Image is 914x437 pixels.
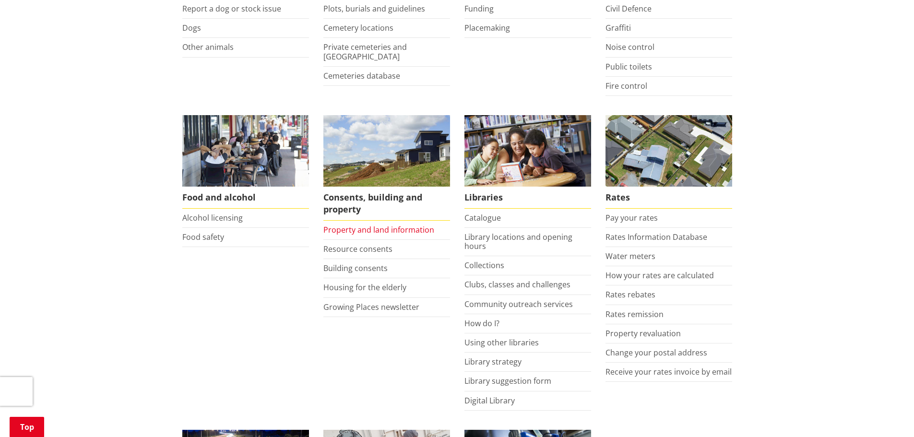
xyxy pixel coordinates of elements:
a: Alcohol licensing [182,213,243,223]
a: Pay your rates online Rates [605,115,732,209]
a: Rates rebates [605,289,655,300]
a: Clubs, classes and challenges [464,279,570,290]
a: Resource consents [323,244,392,254]
a: Graffiti [605,23,631,33]
img: Land and property thumbnail [323,115,450,187]
a: Cemetery locations [323,23,393,33]
a: Digital Library [464,395,515,406]
img: Rates-thumbnail [605,115,732,187]
a: New Pokeno housing development Consents, building and property [323,115,450,221]
a: Private cemeteries and [GEOGRAPHIC_DATA] [323,42,407,61]
a: Dogs [182,23,201,33]
a: Report a dog or stock issue [182,3,281,14]
a: Community outreach services [464,299,573,309]
a: Library suggestion form [464,376,551,386]
a: Using other libraries [464,337,539,348]
a: Building consents [323,263,388,273]
a: Catalogue [464,213,501,223]
a: Library locations and opening hours [464,232,572,251]
a: Growing Places newsletter [323,302,419,312]
iframe: Messenger Launcher [870,397,904,431]
span: Libraries [464,187,591,209]
a: Civil Defence [605,3,652,14]
a: Placemaking [464,23,510,33]
a: Rates remission [605,309,664,319]
a: Housing for the elderly [323,282,406,293]
a: Food and Alcohol in the Waikato Food and alcohol [182,115,309,209]
a: Receive your rates invoice by email [605,366,732,377]
a: Fire control [605,81,647,91]
a: Funding [464,3,494,14]
a: Collections [464,260,504,271]
span: Consents, building and property [323,187,450,221]
img: Waikato District Council libraries [464,115,591,187]
a: Cemeteries database [323,71,400,81]
a: Rates Information Database [605,232,707,242]
a: Public toilets [605,61,652,72]
a: Library membership is free to everyone who lives in the Waikato district. Libraries [464,115,591,209]
a: How do I? [464,318,499,329]
a: Noise control [605,42,654,52]
a: Top [10,417,44,437]
a: Library strategy [464,356,522,367]
a: Property and land information [323,224,434,235]
a: Pay your rates [605,213,658,223]
a: Water meters [605,251,655,261]
a: Plots, burials and guidelines [323,3,425,14]
a: Property revaluation [605,328,681,339]
span: Rates [605,187,732,209]
a: Food safety [182,232,224,242]
a: Change your postal address [605,347,707,358]
a: Other animals [182,42,234,52]
a: How your rates are calculated [605,270,714,281]
img: Food and Alcohol in the Waikato [182,115,309,187]
span: Food and alcohol [182,187,309,209]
